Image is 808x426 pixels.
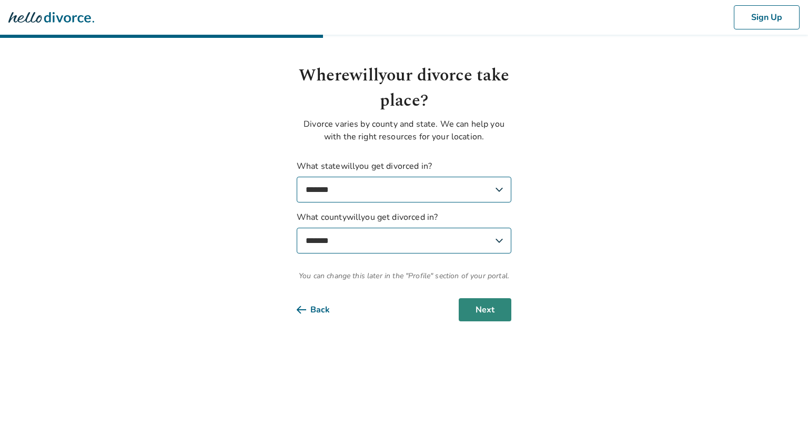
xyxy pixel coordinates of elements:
span: You can change this later in the "Profile" section of your portal. [297,270,511,281]
p: Divorce varies by county and state. We can help you with the right resources for your location. [297,118,511,143]
iframe: Chat Widget [755,376,808,426]
label: What state will you get divorced in? [297,160,511,202]
label: What county will you get divorced in? [297,211,511,253]
button: Next [459,298,511,321]
button: Sign Up [734,5,800,29]
h1: Where will your divorce take place? [297,63,511,114]
button: Back [297,298,347,321]
select: What countywillyou get divorced in? [297,228,511,253]
select: What statewillyou get divorced in? [297,177,511,202]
